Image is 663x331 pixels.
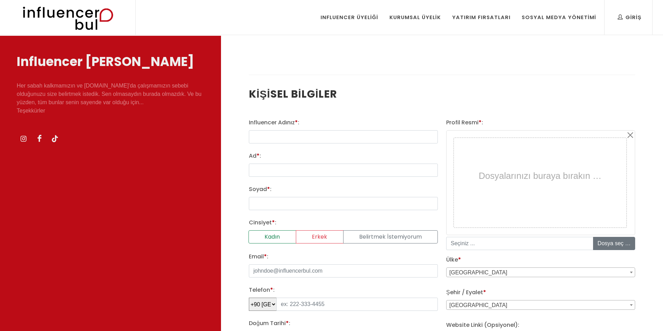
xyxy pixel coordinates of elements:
div: Giriş [618,14,641,21]
label: Profil Resmi : [446,118,483,127]
label: Influencer Adınız : [249,118,299,127]
h1: Influencer [PERSON_NAME] [17,52,204,71]
label: Soyad : [249,185,271,193]
div: Yatırım Fırsatları [452,14,511,21]
span: Türkiye [446,267,635,277]
div: Kurumsal Üyelik [389,14,441,21]
span: Türkiye [447,268,635,278]
button: Close [626,131,634,139]
label: Cinsiyet : [249,218,276,227]
span: Adana [446,300,635,310]
input: johndoe@influencerbul.com [249,264,438,278]
p: Her sabah kalkmamızın ve [DOMAIN_NAME]'da çalışmamızın sebebi olduğunuzu size belirtmek istedik. ... [17,82,204,115]
input: ex: 222-333-4455 [276,298,438,311]
label: Website Linki (Opsiyonel): [446,321,519,329]
div: Sosyal Medya Yönetimi [522,14,596,21]
span: Adana [447,300,635,310]
label: Email : [249,253,268,261]
label: Belirtmek İstemiyorum [343,230,438,243]
label: Kadın [248,230,296,243]
label: Ülke [446,256,461,264]
label: Şehir / Eyalet [446,288,486,297]
label: Erkek [296,230,344,243]
input: Seçiniz ... [446,237,593,250]
label: Doğum Tarihi : [249,319,290,328]
h2: Kişisel Bilgiler [249,86,635,102]
div: Dosyalarınızı buraya bırakın … [456,140,625,212]
div: Influencer Üyeliği [321,14,378,21]
label: Ad : [249,152,261,160]
label: Telefon : [249,286,275,294]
